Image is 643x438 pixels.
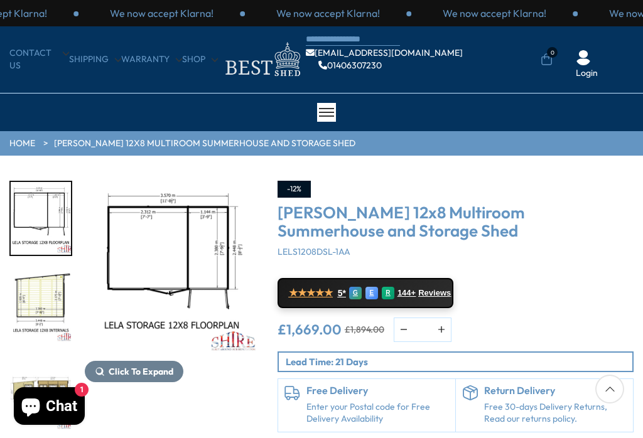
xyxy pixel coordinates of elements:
a: HOME [9,137,35,150]
div: 6 / 8 [9,356,72,432]
p: We now accept Klarna! [110,6,213,20]
div: E [365,287,378,299]
div: 3 / 3 [245,6,411,20]
div: 4 / 8 [85,181,259,432]
span: 144+ [397,288,416,298]
p: We now accept Klarna! [276,6,380,20]
div: 1 / 3 [411,6,578,20]
a: [PERSON_NAME] 12x8 Multiroom Summerhouse and Storage Shed [54,137,355,150]
ins: £1,669.00 [278,323,342,336]
div: R [382,287,394,299]
span: ★★★★★ [289,287,333,299]
span: 0 [547,47,558,58]
img: LelaStorage12x8FLOORPLAN_79b65778-da2f-4c7a-ab17-155082f918bf_200x200.jpg [11,182,71,255]
h6: Free Delivery [306,385,449,397]
span: Click To Expand [109,366,173,377]
div: G [349,287,362,299]
a: 0 [541,53,553,66]
a: [EMAIL_ADDRESS][DOMAIN_NAME] [306,48,463,57]
h3: [PERSON_NAME] 12x8 Multiroom Summerhouse and Storage Shed [278,204,634,240]
img: LelaStorage12x8MMFT_18c45d09-e95d-4487-a568-96840c2e3136_200x200.jpg [11,358,71,430]
a: Shop [182,53,218,66]
a: 01406307230 [318,61,382,70]
div: 4 / 8 [9,181,72,256]
a: ★★★★★ 5* G E R 144+ Reviews [278,278,453,308]
span: LELS1208DSL-1AA [278,246,350,257]
a: Enter your Postal code for Free Delivery Availability [306,401,449,425]
span: Reviews [418,288,451,298]
a: CONTACT US [9,47,69,72]
del: £1,894.00 [345,325,384,334]
a: Shipping [69,53,121,66]
img: logo [218,39,306,80]
h6: Return Delivery [484,385,627,397]
p: Lead Time: 21 Days [286,355,632,368]
p: Free 30-days Delivery Returns, Read our returns policy. [484,401,627,425]
img: User Icon [576,50,591,65]
div: -12% [278,181,311,198]
a: Warranty [121,53,182,66]
div: 5 / 8 [9,269,72,344]
p: We now accept Klarna! [443,6,546,20]
img: LelaStorage12x8INTERNALS_652e93dc-493c-44dd-9463-332aaf5c49cc_200x200.jpg [11,270,71,343]
button: Click To Expand [85,361,183,382]
div: 2 / 3 [78,6,245,20]
img: Shire Lela 12x8 Multiroom Summerhouse and Storage Shed - Best Shed [85,181,259,355]
a: Login [576,67,598,80]
inbox-online-store-chat: Shopify online store chat [10,387,89,428]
